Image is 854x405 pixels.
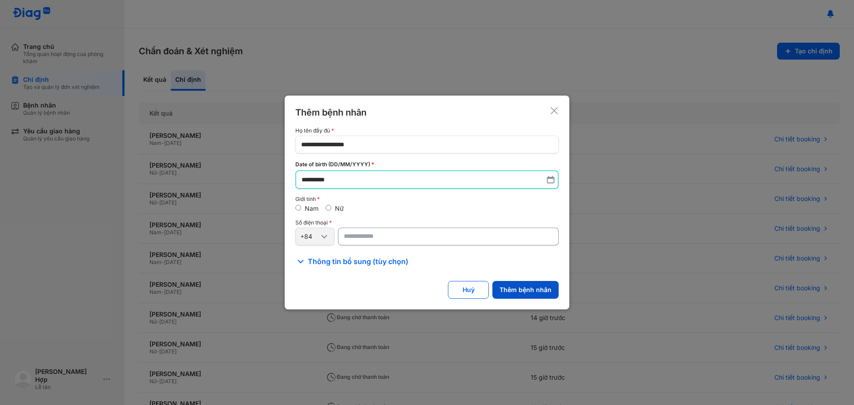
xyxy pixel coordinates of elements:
[295,220,559,226] div: Số điện thoại
[295,106,367,119] div: Thêm bệnh nhân
[305,205,318,212] label: Nam
[295,160,559,168] div: Date of birth (DD/MM/YYYY)
[335,205,344,212] label: Nữ
[295,128,559,134] div: Họ tên đầy đủ
[308,256,408,267] span: Thông tin bổ sung (tùy chọn)
[448,281,489,299] button: Huỷ
[295,196,559,202] div: Giới tính
[492,281,559,299] button: Thêm bệnh nhân
[300,233,319,241] div: +84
